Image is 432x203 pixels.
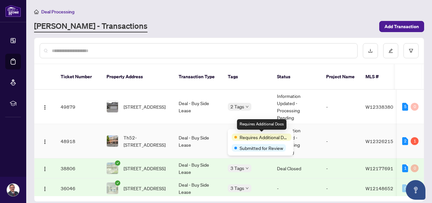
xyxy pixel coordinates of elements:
td: Deal - Buy Side Lease [173,90,223,124]
th: MLS # [360,64,400,90]
img: thumbnail-img [107,163,118,174]
span: 2 Tags [230,103,244,110]
div: Requires Additional Docs [237,119,286,130]
span: Requires Additional Docs [240,134,289,141]
td: - [321,124,360,158]
span: [STREET_ADDRESS] [124,185,166,192]
span: Th52-[STREET_ADDRESS] [124,134,168,148]
span: Submitted for Review [240,144,283,152]
td: 49879 [55,90,101,124]
span: check-circle [115,160,120,166]
th: Status [272,64,321,90]
div: 1 [402,164,408,172]
span: home [34,9,39,14]
button: Logo [40,101,50,112]
span: 3 Tags [230,164,244,172]
button: Open asap [406,180,425,200]
td: 48918 [55,124,101,158]
span: filter [409,48,413,53]
td: 36046 [55,178,101,198]
div: 0 [411,103,419,111]
div: 0 [411,164,419,172]
td: 38806 [55,158,101,178]
span: W12338380 [365,104,393,110]
span: check-circle [115,180,120,186]
span: W12326215 [365,138,393,144]
span: [STREET_ADDRESS] [124,165,166,172]
button: Logo [40,163,50,174]
a: [PERSON_NAME] - Transactions [34,21,147,32]
div: 1 [411,137,419,145]
td: Information Updated - Processing Pending [272,124,321,158]
img: Profile Icon [7,184,19,196]
span: [STREET_ADDRESS] [124,103,166,110]
td: - [272,178,321,198]
span: download [368,48,373,53]
button: Add Transaction [379,21,424,32]
img: thumbnail-img [107,136,118,147]
button: download [363,43,378,58]
th: Project Name [321,64,360,90]
td: - [321,178,360,198]
td: Deal - Buy Side Lease [173,178,223,198]
td: Deal Closed [272,158,321,178]
td: Deal - Buy Side Lease [173,124,223,158]
button: edit [383,43,398,58]
span: down [245,105,249,108]
span: Deal Processing [41,9,74,15]
span: Add Transaction [384,21,419,32]
span: 3 Tags [230,184,244,192]
img: Logo [42,139,48,144]
img: thumbnail-img [107,183,118,194]
span: W12177691 [365,165,393,171]
th: Transaction Type [173,64,223,90]
td: Deal - Buy Side Lease [173,158,223,178]
span: down [245,187,249,190]
button: Logo [40,136,50,146]
th: Tags [223,64,272,90]
img: Logo [42,105,48,110]
th: Property Address [101,64,173,90]
span: down [245,167,249,170]
span: edit [388,48,393,53]
img: thumbnail-img [107,101,118,112]
div: 2 [402,137,408,145]
img: Logo [42,186,48,192]
td: - [321,158,360,178]
th: Ticket Number [55,64,101,90]
td: Information Updated - Processing Pending [272,90,321,124]
div: 0 [402,184,408,192]
span: W12148652 [365,185,393,191]
button: Logo [40,183,50,194]
img: Logo [42,166,48,172]
button: filter [403,43,419,58]
img: logo [5,5,21,17]
div: 5 [402,103,408,111]
td: - [321,90,360,124]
